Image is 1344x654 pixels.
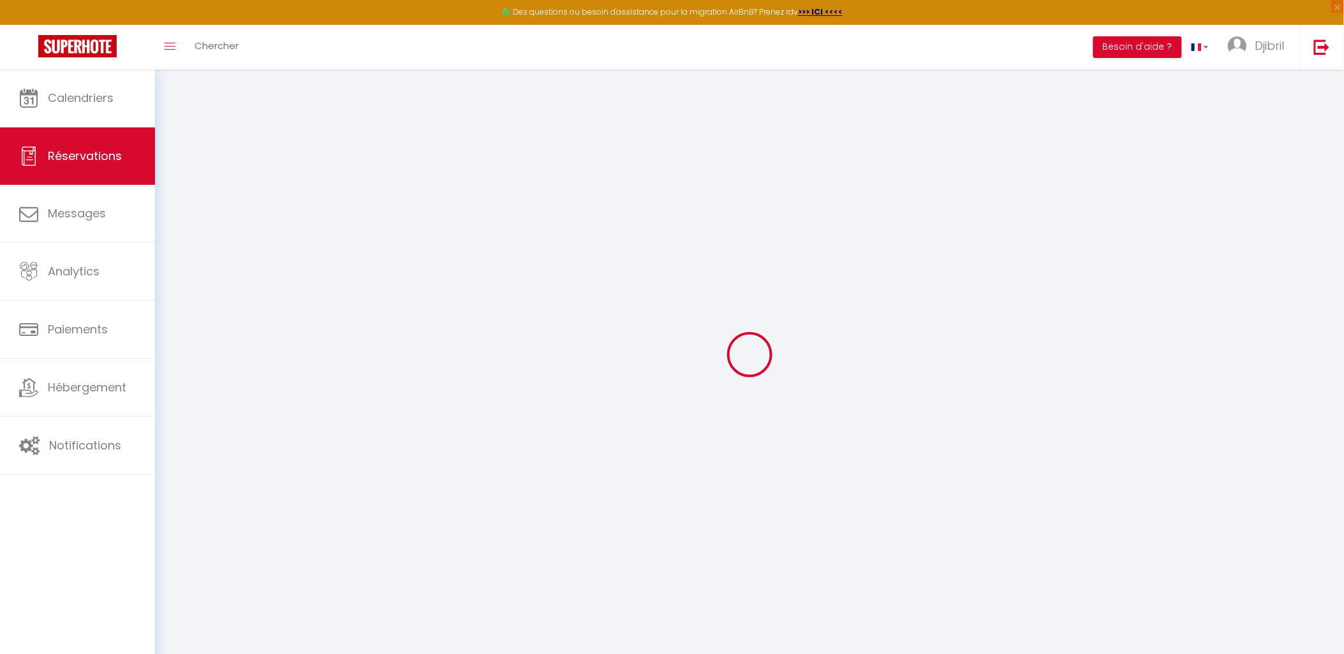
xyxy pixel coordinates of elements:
span: Hébergement [48,379,126,395]
a: ... Djibril [1218,25,1301,69]
span: Chercher [195,39,239,52]
button: Besoin d'aide ? [1093,36,1182,58]
img: logout [1314,39,1330,55]
img: Super Booking [38,35,117,57]
a: Chercher [185,25,248,69]
span: Calendriers [48,90,114,106]
a: >>> ICI <<<< [798,6,843,17]
span: Analytics [48,263,100,279]
span: Réservations [48,148,122,164]
span: Notifications [49,437,121,453]
span: Paiements [48,321,108,337]
img: ... [1228,36,1247,55]
span: Djibril [1255,38,1285,54]
span: Messages [48,205,106,221]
